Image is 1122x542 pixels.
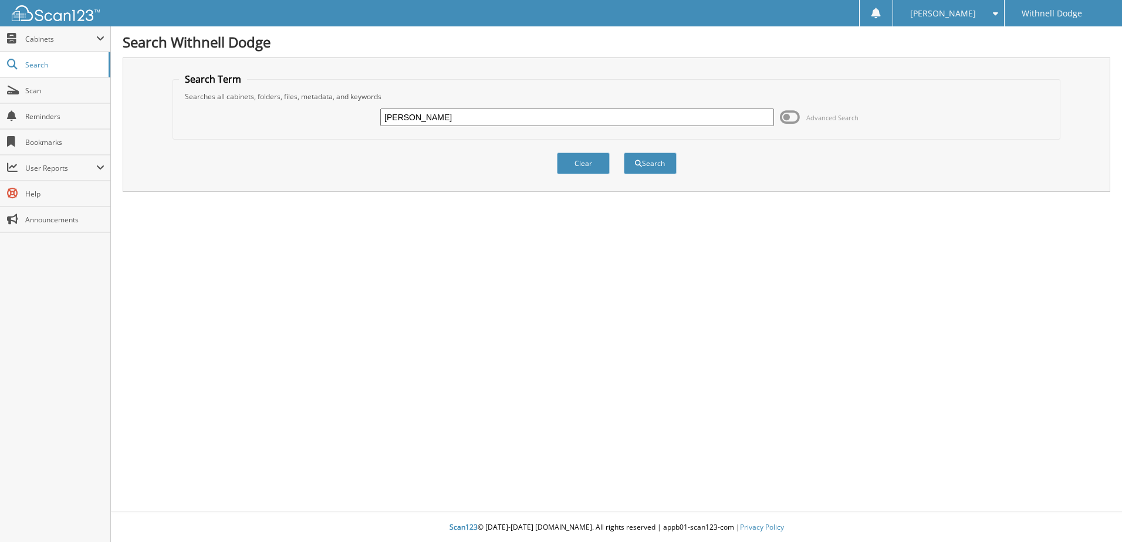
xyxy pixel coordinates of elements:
a: Privacy Policy [740,522,784,532]
legend: Search Term [179,73,247,86]
span: Scan [25,86,104,96]
span: Search [25,60,103,70]
h1: Search Withnell Dodge [123,32,1110,52]
span: [PERSON_NAME] [910,10,976,17]
span: Bookmarks [25,137,104,147]
img: scan123-logo-white.svg [12,5,100,21]
div: Searches all cabinets, folders, files, metadata, and keywords [179,92,1054,101]
button: Clear [557,153,610,174]
div: © [DATE]-[DATE] [DOMAIN_NAME]. All rights reserved | appb01-scan123-com | [111,513,1122,542]
span: Withnell Dodge [1022,10,1082,17]
span: Scan123 [450,522,478,532]
span: Reminders [25,111,104,121]
span: Advanced Search [806,113,859,122]
span: Help [25,189,104,199]
span: Announcements [25,215,104,225]
span: User Reports [25,163,96,173]
span: Cabinets [25,34,96,44]
button: Search [624,153,677,174]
